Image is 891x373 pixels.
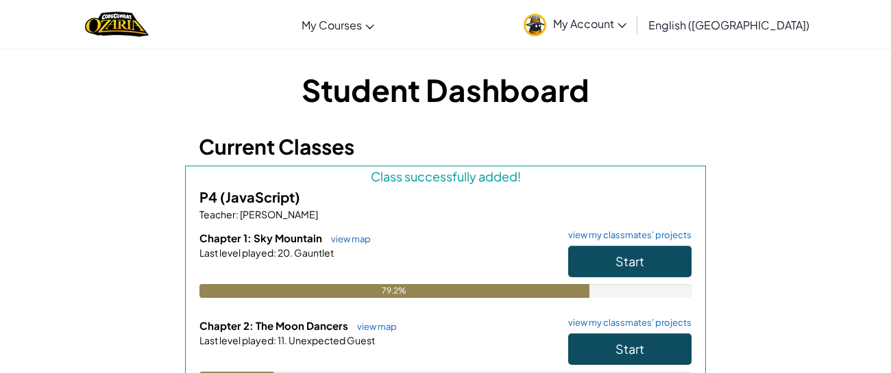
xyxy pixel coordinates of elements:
[568,246,692,277] button: Start
[273,334,276,346] span: :
[85,10,149,38] img: Home
[273,246,276,259] span: :
[199,208,236,220] span: Teacher
[524,14,546,36] img: avatar
[199,131,692,162] h3: Current Classes
[648,18,809,32] span: English ([GEOGRAPHIC_DATA])
[276,334,287,346] span: 11.
[287,334,375,346] span: Unexpected Guest
[199,68,692,111] h1: Student Dashboard
[199,166,692,186] div: Class successfully added!
[561,231,692,240] a: view my classmates' projects
[553,16,626,31] span: My Account
[199,246,273,259] span: Last level played
[239,208,318,220] span: [PERSON_NAME]
[295,6,381,43] a: My Courses
[199,334,273,346] span: Last level played
[517,3,633,46] a: My Account
[350,321,397,332] a: view map
[293,246,334,259] span: Gauntlet
[302,18,362,32] span: My Courses
[276,246,293,259] span: 20.
[199,284,589,298] div: 79.2%
[324,233,371,244] a: view map
[199,231,324,244] span: Chapter 1: Sky Mountain
[199,188,220,205] span: P4
[199,319,350,332] span: Chapter 2: The Moon Dancers
[568,333,692,365] button: Start
[236,208,239,220] span: :
[615,341,644,357] span: Start
[561,318,692,327] a: view my classmates' projects
[642,6,816,43] a: English ([GEOGRAPHIC_DATA])
[85,10,149,38] a: Ozaria by CodeCombat logo
[615,253,644,269] span: Start
[220,188,300,205] span: (JavaScript)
